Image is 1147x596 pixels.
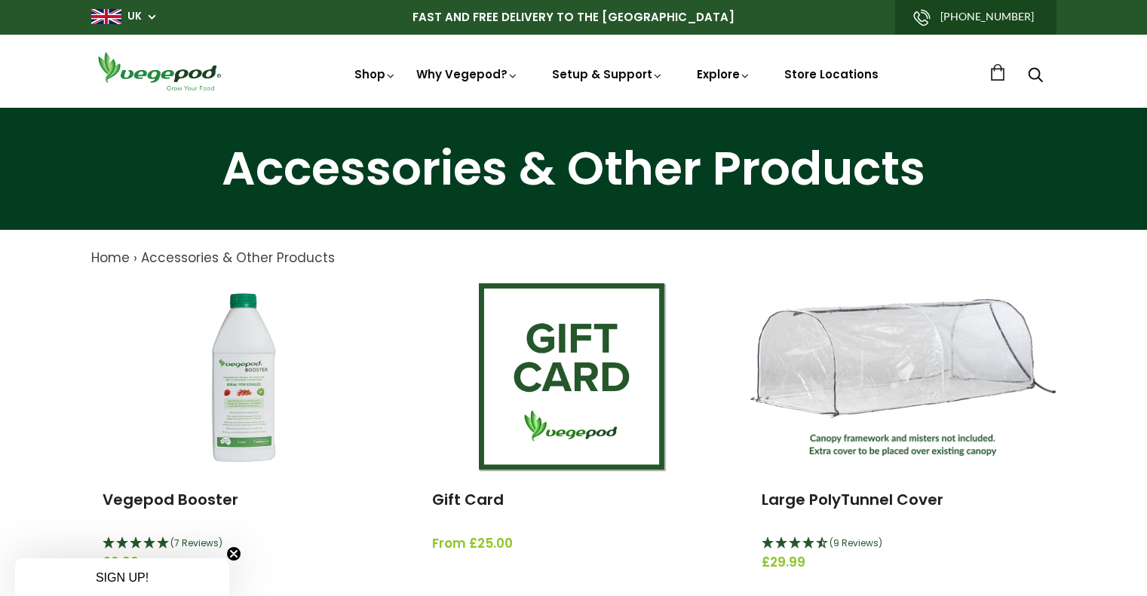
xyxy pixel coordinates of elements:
a: Vegepod Booster [103,489,238,510]
img: Vegepod [91,50,227,93]
h1: Accessories & Other Products [19,145,1128,192]
nav: breadcrumbs [91,249,1057,268]
span: SIGN UP! [96,571,149,584]
a: Setup & Support [552,66,664,82]
img: Large PolyTunnel Cover [750,299,1056,457]
a: UK [127,9,142,24]
span: (9 Reviews) [830,536,882,549]
img: Vegepod Booster [149,283,338,472]
span: £29.99 [762,553,1044,573]
a: Shop [354,66,397,82]
div: 5 Stars - 7 Reviews [103,534,385,554]
span: From £25.00 [432,534,715,554]
a: Accessories & Other Products [141,249,335,267]
img: Gift Card [479,283,667,472]
button: Close teaser [226,546,241,561]
a: Large PolyTunnel Cover [762,489,943,510]
a: Home [91,249,130,267]
a: Gift Card [432,489,504,510]
span: £9.99 [103,553,385,573]
a: Why Vegepod? [416,66,519,82]
a: Store Locations [784,66,879,82]
span: (7 Reviews) [170,536,222,549]
span: › [133,249,137,267]
div: SIGN UP!Close teaser [15,558,229,596]
a: Explore [697,66,751,82]
div: 4.44 Stars - 9 Reviews [762,534,1044,554]
img: gb_large.png [91,9,121,24]
a: Search [1028,69,1043,84]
